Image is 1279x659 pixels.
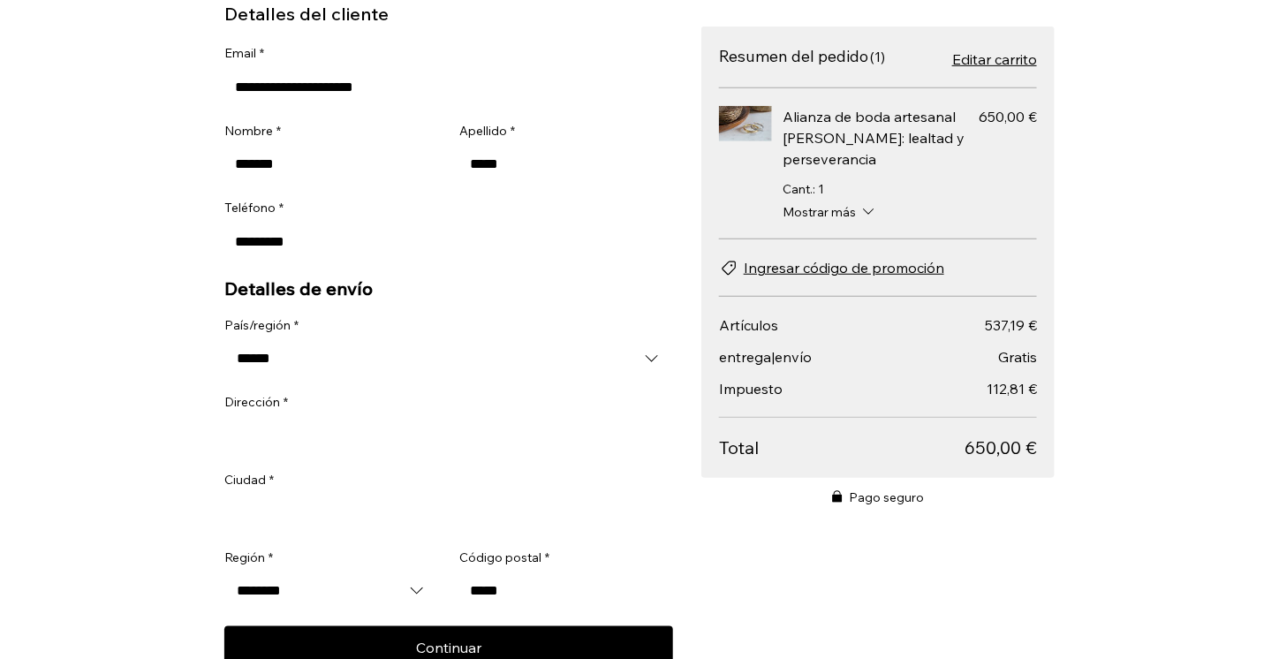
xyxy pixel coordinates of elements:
[224,70,662,105] input: Email
[850,489,925,506] span: Pago seguro
[224,45,264,63] label: Email
[783,181,824,197] span: Cant.: 1
[224,317,299,335] label: País/región
[987,380,1037,398] span: 112,81 €
[224,45,673,609] form: Ecom Template
[459,549,549,567] label: Código postal
[416,640,481,655] span: Continuar
[459,123,515,140] label: Apellido
[224,394,288,412] label: Dirección
[965,436,1037,460] span: 650,00 €
[459,147,662,182] input: Apellido
[224,3,389,25] h2: Detalles del cliente
[719,106,772,141] img: Alianza de boda artesanal en oro
[459,573,662,609] input: Código postal
[998,348,1037,366] span: Gratis
[224,224,662,260] input: Teléfono
[719,316,778,334] span: Artículos
[719,348,812,366] span: entrega|envío
[224,147,428,182] input: Nombre
[224,472,274,489] label: Ciudad
[719,436,965,460] span: Total
[985,316,1037,334] span: 537,19 €
[719,46,868,66] h2: Resumen del pedido
[783,108,965,168] span: Alianza de boda artesanal [PERSON_NAME]: lealtad y perseverancia
[224,496,662,532] input: Ciudad
[952,49,1037,70] a: Editar carrito
[744,257,944,278] span: Ingresar código de promoción
[832,490,843,503] svg: Pago seguro
[224,200,284,217] label: Teléfono
[783,203,1037,221] button: Mostrar más
[224,277,673,299] h2: Detalles de envío
[783,203,856,221] span: Mostrar más
[871,48,886,65] span: Número de ítems 1
[719,380,783,398] span: Impuesto
[719,257,944,278] button: Ingresar código de promoción
[719,314,1037,460] section: Desglose del total a pagar
[979,106,1037,127] span: Precio 650,00 €
[719,88,1037,239] ul: Ítems
[224,123,281,140] label: Nombre
[224,549,273,567] label: Región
